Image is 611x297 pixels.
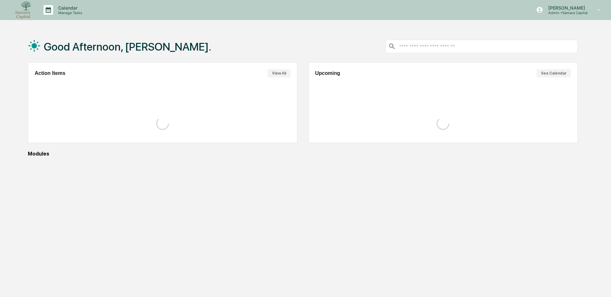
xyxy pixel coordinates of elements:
[543,5,588,11] p: [PERSON_NAME]
[315,70,340,76] h2: Upcoming
[15,1,31,19] img: logo
[44,40,211,53] h1: Good Afternoon, [PERSON_NAME].
[35,70,65,76] h2: Action Items
[53,5,85,11] p: Calendar
[543,11,588,15] p: Admin • Samara Capital
[268,69,291,77] button: View All
[536,69,571,77] button: See Calendar
[28,151,578,157] div: Modules
[53,11,85,15] p: Manage Tasks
